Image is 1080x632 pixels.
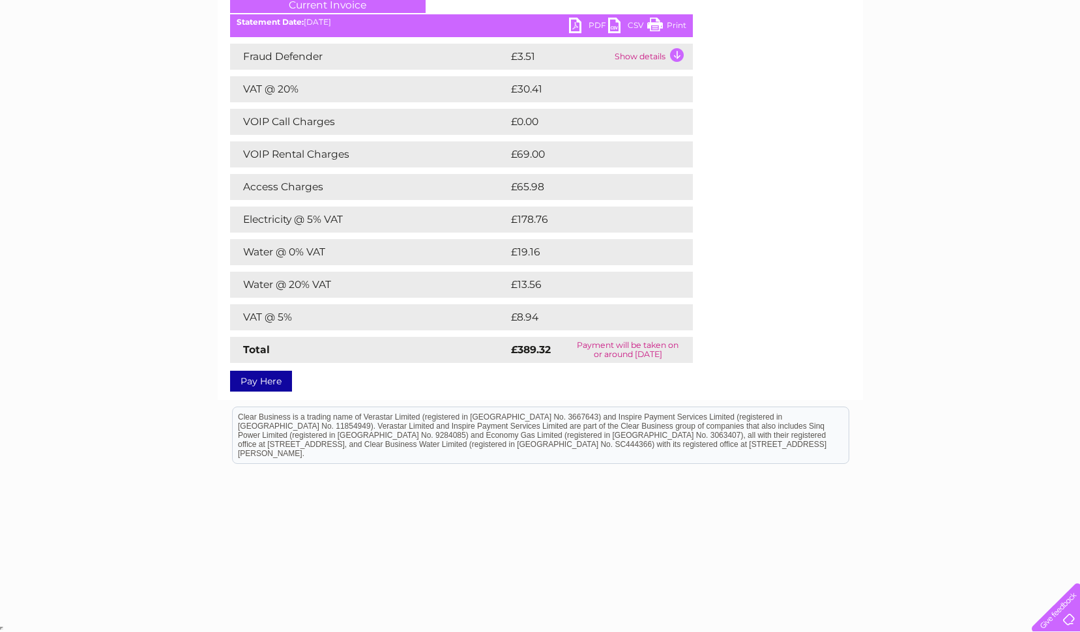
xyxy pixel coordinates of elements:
[920,55,959,65] a: Telecoms
[967,55,985,65] a: Blog
[230,109,508,135] td: VOIP Call Charges
[1037,55,1068,65] a: Log out
[233,7,849,63] div: Clear Business is a trading name of Verastar Limited (registered in [GEOGRAPHIC_DATA] No. 3667643...
[508,272,665,298] td: £13.56
[993,55,1025,65] a: Contact
[230,141,508,167] td: VOIP Rental Charges
[508,44,611,70] td: £3.51
[647,18,686,36] a: Print
[230,304,508,330] td: VAT @ 5%
[237,17,304,27] b: Statement Date:
[230,76,508,102] td: VAT @ 20%
[230,18,693,27] div: [DATE]
[38,34,104,74] img: logo.png
[243,343,270,356] strong: Total
[508,76,665,102] td: £30.41
[230,239,508,265] td: Water @ 0% VAT
[508,239,664,265] td: £19.16
[230,44,508,70] td: Fraud Defender
[508,304,663,330] td: £8.94
[569,18,608,36] a: PDF
[508,141,667,167] td: £69.00
[508,109,663,135] td: £0.00
[608,18,647,36] a: CSV
[883,55,912,65] a: Energy
[611,44,693,70] td: Show details
[508,207,669,233] td: £178.76
[851,55,875,65] a: Water
[508,174,667,200] td: £65.98
[834,7,924,23] a: 0333 014 3131
[230,272,508,298] td: Water @ 20% VAT
[230,371,292,392] a: Pay Here
[230,174,508,200] td: Access Charges
[230,207,508,233] td: Electricity @ 5% VAT
[563,337,693,363] td: Payment will be taken on or around [DATE]
[511,343,551,356] strong: £389.32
